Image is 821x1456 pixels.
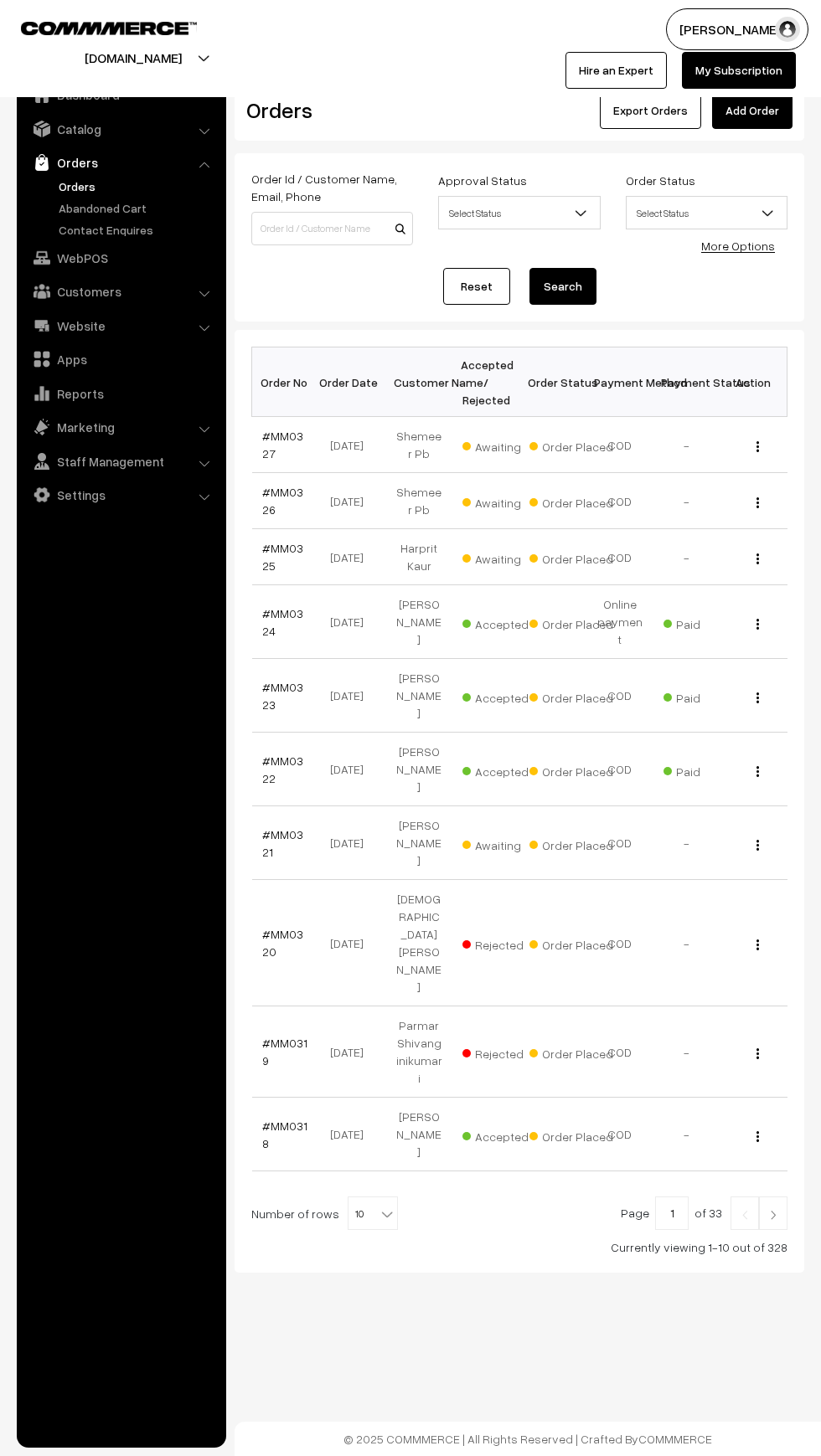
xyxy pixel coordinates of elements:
[21,276,220,306] a: Customers
[385,417,452,473] td: Shemeer Pb
[462,546,546,568] span: Awaiting
[262,541,303,573] a: #MM0325
[462,832,546,854] span: Awaiting
[462,1041,546,1062] span: Rejected
[621,1206,649,1220] span: Page
[720,347,787,417] th: Action
[21,378,220,409] a: Reports
[529,1124,613,1145] span: Order Placed
[586,733,653,806] td: COD
[21,22,197,34] img: COMMMERCE
[529,685,613,707] span: Order Placed
[462,434,546,455] span: Awaiting
[262,1119,307,1150] a: #MM0318
[262,485,303,517] a: #MM0326
[462,490,546,512] span: Awaiting
[653,806,720,880] td: -
[586,806,653,880] td: COD
[519,347,586,417] th: Order Status
[21,311,220,341] a: Website
[251,212,413,245] input: Order Id / Customer Name / Customer Email / Customer Phone
[21,17,168,37] a: COMMMERCE
[318,733,385,806] td: [DATE]
[54,199,220,217] a: Abandoned Cart
[653,529,720,585] td: -
[756,441,759,452] img: Menu
[664,685,747,707] span: Paid
[235,1422,821,1456] footer: © 2025 COMMMERCE | All Rights Reserved | Crafted By
[262,606,303,638] a: #MM0324
[385,880,452,1006] td: [DEMOGRAPHIC_DATA][PERSON_NAME]
[318,659,385,733] td: [DATE]
[318,585,385,659] td: [DATE]
[756,1048,759,1059] img: Menu
[529,1041,613,1062] span: Order Placed
[438,196,600,229] span: Select Status
[627,198,787,228] span: Select Status
[586,880,653,1006] td: COD
[462,611,546,633] span: Accepted
[443,268,510,305] a: Reset
[262,754,303,785] a: #MM0322
[756,766,759,777] img: Menu
[664,611,747,633] span: Paid
[586,417,653,473] td: COD
[600,92,701,129] button: Export Orders
[318,529,385,585] td: [DATE]
[462,1124,546,1145] span: Accepted
[21,243,220,273] a: WebPOS
[385,473,452,529] td: Shemeer Pb
[246,97,411,123] h2: Orders
[21,114,220,144] a: Catalog
[262,429,303,460] a: #MM0327
[712,92,793,129] a: Add Order
[385,659,452,733] td: [PERSON_NAME]
[638,1432,712,1446] a: COMMMERCE
[586,1006,653,1098] td: COD
[653,880,720,1006] td: -
[318,806,385,880] td: [DATE]
[54,177,220,195] a: Orders
[666,8,808,50] button: [PERSON_NAME]…
[756,619,759,630] img: Menu
[565,52,667,89] a: Hire an Expert
[756,497,759,508] img: Menu
[348,1196,398,1230] span: 10
[529,434,613,455] span: Order Placed
[439,198,599,228] span: Select Status
[586,473,653,529] td: COD
[766,1210,781,1220] img: Right
[626,172,695,189] label: Order Status
[251,1205,339,1222] span: Number of rows
[756,553,759,564] img: Menu
[21,147,220,177] a: Orders
[682,52,796,89] a: My Subscription
[529,932,613,954] span: Order Placed
[586,585,653,659] td: Online payment
[756,692,759,703] img: Menu
[438,172,527,189] label: Approval Status
[21,412,220,442] a: Marketing
[318,347,385,417] th: Order Date
[349,1197,397,1231] span: 10
[262,827,303,859] a: #MM0321
[21,480,220,510] a: Settings
[756,840,759,851] img: Menu
[385,733,452,806] td: [PERSON_NAME]
[318,417,385,473] td: [DATE]
[653,1098,720,1171] td: -
[385,347,452,417] th: Customer Name
[252,347,319,417] th: Order No
[529,268,596,305] button: Search
[318,1006,385,1098] td: [DATE]
[694,1206,722,1220] span: of 33
[251,170,413,205] label: Order Id / Customer Name, Email, Phone
[462,932,546,954] span: Rejected
[318,1098,385,1171] td: [DATE]
[251,1238,787,1256] div: Currently viewing 1-10 out of 328
[318,880,385,1006] td: [DATE]
[756,1131,759,1142] img: Menu
[586,659,653,733] td: COD
[653,1006,720,1098] td: -
[775,17,800,42] img: user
